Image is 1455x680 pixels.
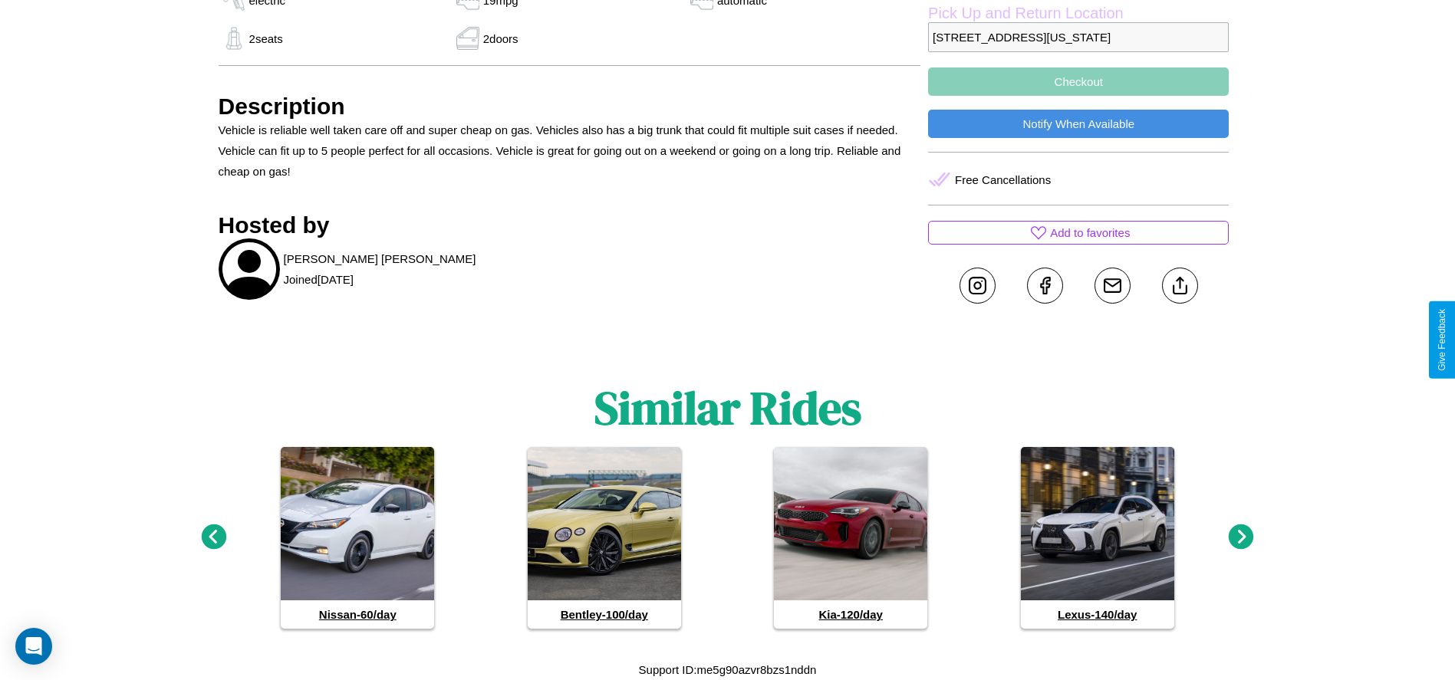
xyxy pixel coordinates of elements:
[774,447,927,629] a: Kia-120/day
[639,659,817,680] p: Support ID: me5g90azvr8bzs1nddn
[928,110,1229,138] button: Notify When Available
[219,27,249,50] img: gas
[453,27,483,50] img: gas
[483,28,518,49] p: 2 doors
[928,22,1229,52] p: [STREET_ADDRESS][US_STATE]
[219,212,921,238] h3: Hosted by
[955,169,1051,190] p: Free Cancellations
[928,67,1229,96] button: Checkout
[594,376,861,439] h1: Similar Rides
[281,447,434,629] a: Nissan-60/day
[1021,447,1174,629] a: Lexus-140/day
[928,221,1229,245] button: Add to favorites
[219,94,921,120] h3: Description
[1050,222,1130,243] p: Add to favorites
[928,5,1229,22] label: Pick Up and Return Location
[284,248,476,269] p: [PERSON_NAME] [PERSON_NAME]
[281,600,434,629] h4: Nissan - 60 /day
[1437,309,1447,371] div: Give Feedback
[774,600,927,629] h4: Kia - 120 /day
[15,628,52,665] div: Open Intercom Messenger
[249,28,283,49] p: 2 seats
[528,600,681,629] h4: Bentley - 100 /day
[284,269,354,290] p: Joined [DATE]
[1021,600,1174,629] h4: Lexus - 140 /day
[219,120,921,182] p: Vehicle is reliable well taken care off and super cheap on gas. Vehicles also has a big trunk tha...
[528,447,681,629] a: Bentley-100/day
